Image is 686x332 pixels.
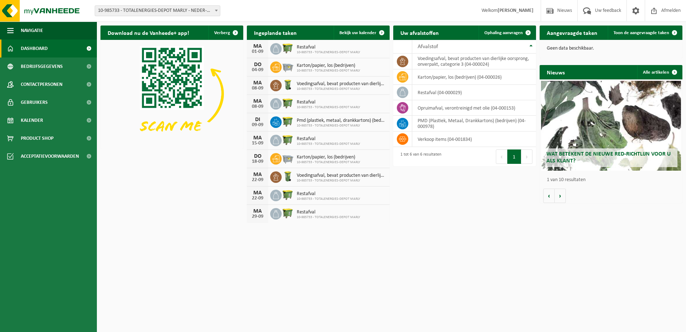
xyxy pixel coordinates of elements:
p: Geen data beschikbaar. [547,46,675,51]
strong: [PERSON_NAME] [498,8,534,13]
div: DO [250,62,265,68]
p: 1 van 10 resultaten [547,177,679,183]
a: Toon de aangevraagde taken [608,26,682,40]
div: DI [250,117,265,123]
span: Wat betekent de nieuwe RED-richtlijn voor u als klant? [546,151,671,164]
button: Volgende [555,189,566,203]
a: Alle artikelen [637,65,682,79]
div: MA [250,80,265,86]
td: restafval (04-000029) [412,85,536,100]
span: 10-985733 - TOTALENERGIES-DEPOT MARLY [297,160,360,165]
span: 10-985733 - TOTALENERGIES-DEPOT MARLY [297,142,360,146]
div: 1 tot 6 van 6 resultaten [397,149,441,165]
div: MA [250,43,265,49]
span: Verberg [214,31,230,35]
td: karton/papier, los (bedrijven) (04-000026) [412,69,536,85]
div: 08-09 [250,86,265,91]
span: Toon de aangevraagde taken [614,31,669,35]
div: DO [250,153,265,159]
a: Wat betekent de nieuwe RED-richtlijn voor u als klant? [541,81,681,171]
span: 10-985733 - TOTALENERGIES-DEPOT MARLY [297,124,386,128]
div: 15-09 [250,141,265,146]
td: PMD (Plastiek, Metaal, Drankkartons) (bedrijven) (04-000978) [412,116,536,132]
span: Ophaling aanvragen [484,31,523,35]
span: Restafval [297,45,360,50]
span: Bedrijfsgegevens [21,57,63,75]
div: 22-09 [250,196,265,201]
button: Vorige [543,189,555,203]
img: WB-2500-GAL-GY-01 [282,60,294,73]
td: voedingsafval, bevat producten van dierlijke oorsprong, onverpakt, categorie 3 (04-000024) [412,54,536,69]
span: Navigatie [21,22,43,40]
span: Voedingsafval, bevat producten van dierlijke oorsprong, onverpakt, categorie 3 [297,173,386,179]
div: MA [250,190,265,196]
span: 10-985733 - TOTALENERGIES-DEPOT MARLY [297,69,360,73]
span: Bekijk uw kalender [339,31,376,35]
button: Next [521,149,532,164]
img: WB-1100-HPE-GN-50 [282,115,294,128]
h2: Nieuws [540,65,572,79]
span: 10-985733 - TOTALENERGIES-DEPOT MARLY [297,105,360,110]
span: 10-985733 - TOTALENERGIES-DEPOT MARLY [297,179,386,183]
span: 10-985733 - TOTALENERGIES-DEPOT MARLY [297,215,360,220]
div: 18-09 [250,159,265,164]
span: Gebruikers [21,93,48,111]
h2: Download nu de Vanheede+ app! [100,26,196,40]
button: Previous [496,149,507,164]
span: Kalender [21,111,43,129]
div: MA [250,98,265,104]
span: Acceptatievoorwaarden [21,147,79,165]
img: Download de VHEPlus App [100,40,243,147]
div: 04-09 [250,68,265,73]
img: WB-0140-HPE-GN-50 [282,79,294,91]
a: Bekijk uw kalender [334,26,389,40]
span: Pmd (plastiek, metaal, drankkartons) (bedrijven) [297,118,386,124]
span: 10-985733 - TOTALENERGIES-DEPOT MARLY - NEDER-OVER-HEEMBEEK [95,6,220,16]
td: opruimafval, verontreinigd met olie (04-000153) [412,100,536,116]
img: WB-1100-HPE-GN-50 [282,134,294,146]
span: Karton/papier, los (bedrijven) [297,155,360,160]
span: Contactpersonen [21,75,62,93]
button: 1 [507,149,521,164]
span: Afvalstof [418,44,438,50]
span: Restafval [297,191,360,197]
div: 09-09 [250,123,265,128]
div: 08-09 [250,104,265,109]
div: 22-09 [250,177,265,183]
a: Ophaling aanvragen [479,26,535,40]
span: Karton/papier, los (bedrijven) [297,63,360,69]
span: Restafval [297,100,360,105]
button: Verberg [208,26,243,40]
div: MA [250,135,265,141]
h2: Uw afvalstoffen [393,26,446,40]
img: WB-1100-HPE-GN-50 [282,189,294,201]
div: MA [250,172,265,177]
span: 10-985733 - TOTALENERGIES-DEPOT MARLY [297,50,360,55]
img: WB-1100-HPE-GN-50 [282,207,294,219]
td: verkoop items (04-001834) [412,132,536,147]
span: 10-985733 - TOTALENERGIES-DEPOT MARLY [297,87,386,91]
h2: Aangevraagde taken [540,26,605,40]
img: WB-1100-HPE-GN-50 [282,97,294,109]
span: 10-985733 - TOTALENERGIES-DEPOT MARLY [297,197,360,201]
span: Dashboard [21,40,48,57]
img: WB-1100-HPE-GN-50 [282,42,294,54]
span: Restafval [297,136,360,142]
span: 10-985733 - TOTALENERGIES-DEPOT MARLY - NEDER-OVER-HEEMBEEK [95,5,220,16]
img: WB-2500-GAL-GY-01 [282,152,294,164]
span: Product Shop [21,129,53,147]
div: MA [250,208,265,214]
h2: Ingeplande taken [247,26,304,40]
span: Voedingsafval, bevat producten van dierlijke oorsprong, onverpakt, categorie 3 [297,81,386,87]
div: 29-09 [250,214,265,219]
div: 01-09 [250,49,265,54]
img: WB-0140-HPE-GN-50 [282,170,294,183]
span: Restafval [297,209,360,215]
